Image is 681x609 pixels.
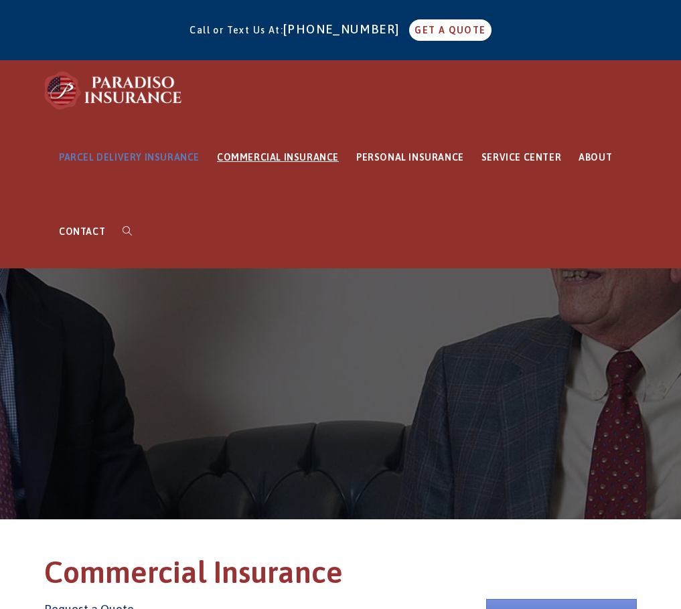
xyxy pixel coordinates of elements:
[570,120,621,195] a: ABOUT
[348,120,473,195] a: PERSONAL INSURANCE
[59,152,200,163] span: PARCEL DELIVERY INSURANCE
[208,120,348,195] a: COMMERCIAL INSURANCE
[50,195,114,269] a: CONTACT
[59,226,105,237] span: CONTACT
[44,553,637,599] h1: Commercial Insurance
[217,152,339,163] span: COMMERCIAL INSURANCE
[473,120,570,195] a: SERVICE CENTER
[40,70,187,110] img: Paradiso Insurance
[579,152,612,163] span: ABOUT
[283,22,406,36] a: [PHONE_NUMBER]
[356,152,464,163] span: PERSONAL INSURANCE
[409,19,491,41] a: GET A QUOTE
[50,120,208,195] a: PARCEL DELIVERY INSURANCE
[190,25,283,35] span: Call or Text Us At:
[481,152,561,163] span: SERVICE CENTER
